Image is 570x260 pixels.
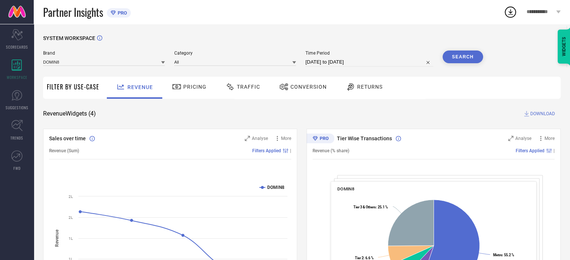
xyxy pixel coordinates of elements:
span: DOMIN8 [337,186,354,192]
text: 2L [69,195,73,199]
tspan: Tier 3 & Others [353,205,376,209]
span: SYSTEM WORKSPACE [43,35,95,41]
span: Returns [357,84,383,90]
span: Analyse [252,136,268,141]
span: SCORECARDS [6,44,28,50]
span: Filters Applied [516,148,545,153]
span: PRO [116,10,127,16]
span: WORKSPACE [7,74,27,80]
tspan: Tier 2 [355,256,364,260]
span: DOWNLOAD [530,110,555,117]
text: : 25.1 % [353,205,388,209]
span: Time Period [305,51,433,56]
span: | [290,148,291,153]
span: SUGGESTIONS [6,105,28,110]
span: FWD [13,165,21,171]
text: 1L [69,236,73,241]
span: Tier Wise Transactions [337,135,392,141]
span: Category [174,51,296,56]
span: Partner Insights [43,4,103,20]
span: Revenue [127,84,153,90]
text: DOMIN8 [267,185,284,190]
span: Sales over time [49,135,86,141]
span: Filters Applied [252,148,281,153]
input: Select time period [305,58,433,67]
tspan: Revenue [54,229,60,247]
span: More [281,136,291,141]
span: More [545,136,555,141]
text: : 6.6 % [355,256,374,260]
span: | [554,148,555,153]
span: Revenue (Sum) [49,148,79,153]
span: Pricing [183,84,206,90]
span: Revenue Widgets ( 4 ) [43,110,96,117]
span: Brand [43,51,165,56]
text: 2L [69,215,73,220]
svg: Zoom [508,136,513,141]
span: Traffic [237,84,260,90]
span: Analyse [515,136,531,141]
text: : 55.2 % [493,253,514,257]
span: Revenue (% share) [313,148,349,153]
div: Premium [307,134,334,145]
tspan: Metro [493,253,502,257]
div: Open download list [504,5,517,19]
span: TRENDS [10,135,23,141]
svg: Zoom [245,136,250,141]
span: Conversion [290,84,327,90]
span: Filter By Use-Case [47,82,99,91]
button: Search [443,51,483,63]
